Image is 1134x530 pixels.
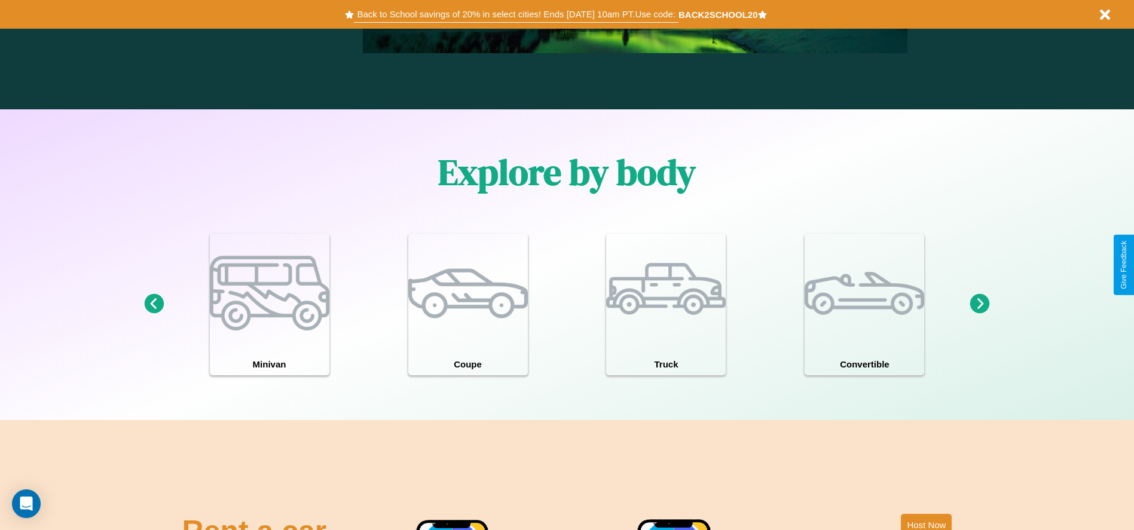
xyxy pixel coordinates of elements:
[678,10,758,20] b: BACK2SCHOOL20
[438,148,696,197] h1: Explore by body
[354,6,678,23] button: Back to School savings of 20% in select cities! Ends [DATE] 10am PT.Use code:
[606,353,726,375] h4: Truck
[805,353,924,375] h4: Convertible
[210,353,329,375] h4: Minivan
[12,489,41,518] div: Open Intercom Messenger
[1120,241,1128,289] div: Give Feedback
[408,353,528,375] h4: Coupe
